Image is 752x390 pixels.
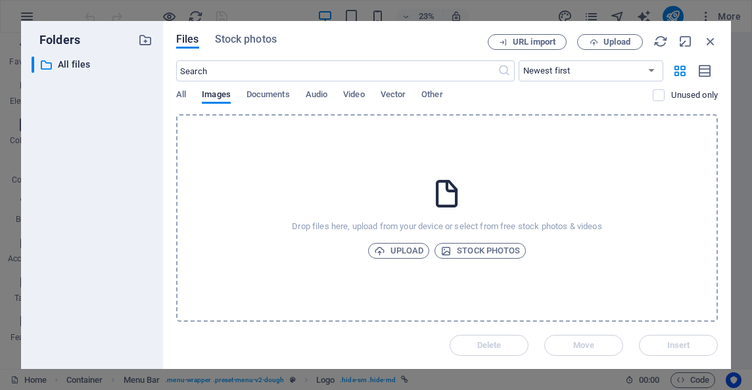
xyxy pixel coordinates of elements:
span: All [176,87,186,105]
span: Files [176,32,199,47]
span: Stock photos [440,243,520,259]
p: Drop files here, upload from your device or select from free stock photos & videos [292,221,601,232]
span: Images [202,87,231,105]
span: Video [343,87,364,105]
div: ​ [32,56,34,73]
span: URL import [513,38,555,46]
span: Stock photos [215,32,277,47]
i: Create new folder [138,33,153,47]
p: All files [58,57,128,72]
p: Displays only files that are not in use on the website. Files added during this session can still... [671,89,718,101]
span: Upload [374,243,424,259]
i: Close [703,34,718,49]
span: Upload [603,38,630,46]
input: Search [176,60,498,81]
span: Vector [381,87,406,105]
i: Reload [653,34,668,49]
i: Minimize [678,34,693,49]
button: Upload [368,243,430,259]
span: Audio [306,87,327,105]
p: Folders [32,32,80,49]
span: Other [421,87,442,105]
button: URL import [488,34,567,50]
button: Upload [577,34,643,50]
button: Stock photos [435,243,526,259]
span: Documents [247,87,290,105]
